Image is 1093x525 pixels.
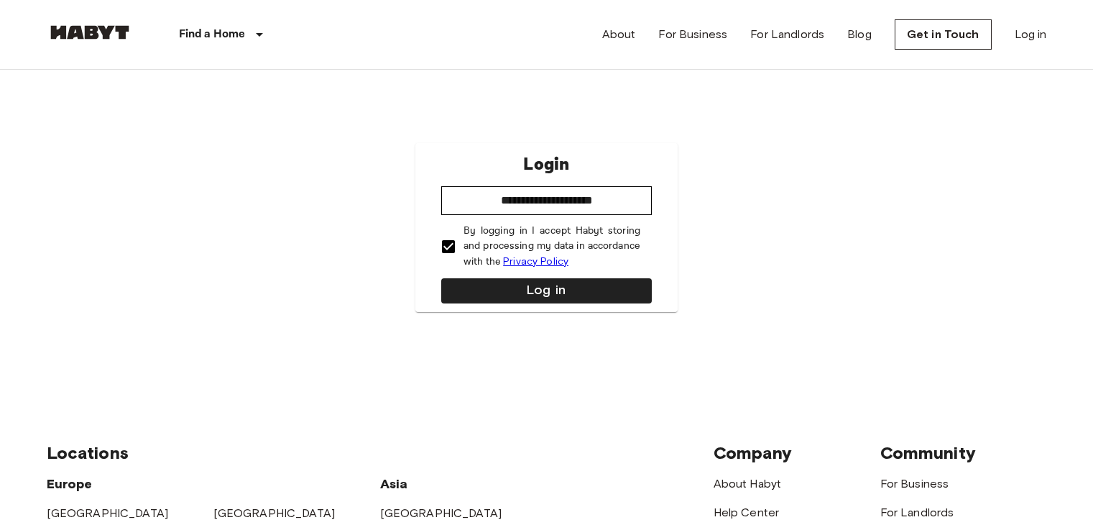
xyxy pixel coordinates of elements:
a: [GEOGRAPHIC_DATA] [47,506,169,520]
a: For Business [658,26,727,43]
img: Habyt [47,25,133,40]
a: Help Center [714,506,780,519]
a: For Landlords [750,26,824,43]
a: [GEOGRAPHIC_DATA] [213,506,336,520]
a: Blog [847,26,872,43]
a: [GEOGRAPHIC_DATA] [380,506,502,520]
span: Europe [47,476,93,492]
a: Privacy Policy [503,255,568,268]
button: Log in [441,278,652,303]
a: For Landlords [880,506,954,519]
a: About [602,26,636,43]
a: About Habyt [714,477,782,490]
span: Company [714,442,793,463]
span: Community [880,442,976,463]
a: Log in [1015,26,1047,43]
a: Get in Touch [895,19,992,50]
p: By logging in I accept Habyt storing and processing my data in accordance with the [464,224,640,270]
span: Asia [380,476,408,492]
p: Find a Home [179,26,246,43]
a: For Business [880,477,949,490]
span: Locations [47,442,129,463]
p: Login [523,152,569,178]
